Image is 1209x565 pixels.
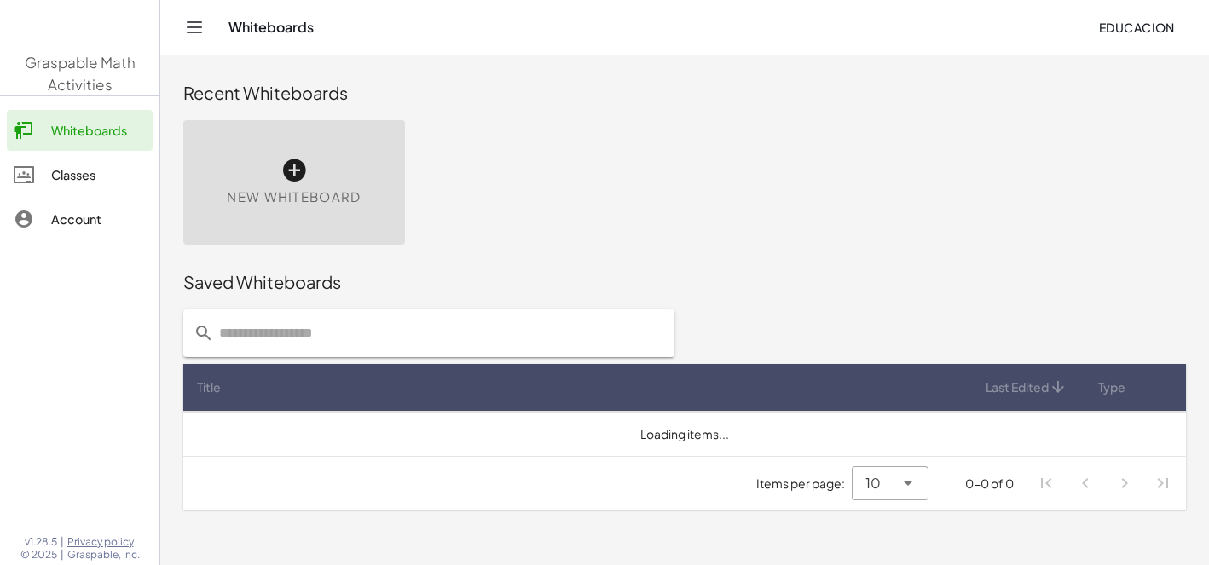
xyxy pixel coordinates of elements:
[986,378,1049,396] span: Last Edited
[51,164,146,185] div: Classes
[25,53,136,94] span: Graspable Math Activities
[7,199,153,239] a: Account
[183,270,1186,294] div: Saved Whiteboards
[67,548,140,562] span: Graspable, Inc.
[51,120,146,141] div: Whiteboards
[227,187,361,207] span: New Whiteboard
[756,475,852,493] span: Items per page:
[7,110,153,151] a: Whiteboards
[67,535,140,549] a: Privacy policy
[183,412,1186,456] td: Loading items...
[1098,378,1125,396] span: Type
[1085,12,1189,43] button: Educacion
[25,535,57,549] span: v1.28.5
[61,548,64,562] span: |
[194,323,214,343] i: prepended action
[181,14,208,41] button: Toggle navigation
[7,154,153,195] a: Classes
[20,548,57,562] span: © 2025
[183,81,1186,105] div: Recent Whiteboards
[865,473,881,493] span: 10
[51,209,146,229] div: Account
[197,378,221,396] span: Title
[1098,20,1175,35] span: Educacion
[61,535,64,549] span: |
[1027,464,1183,503] nav: Pagination Navigation
[965,475,1014,493] div: 0-0 of 0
